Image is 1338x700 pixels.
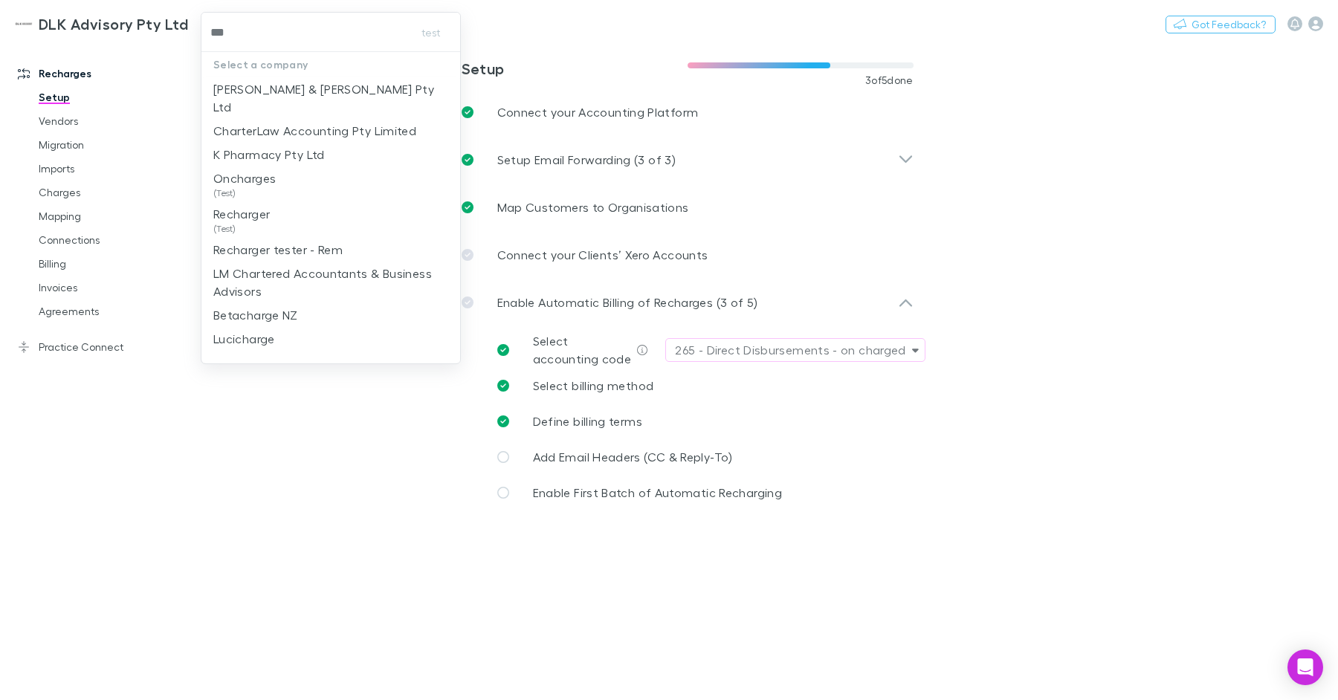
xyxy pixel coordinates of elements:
[213,241,343,259] p: Recharger tester - Rem
[213,354,376,372] p: SDC Chartered Accountants
[213,169,276,187] p: Oncharges
[213,122,416,140] p: CharterLaw Accounting Pty Limited
[421,24,440,42] span: test
[213,187,276,199] span: (Test)
[213,330,275,348] p: Lucicharge
[213,223,270,235] span: (Test)
[1287,649,1323,685] div: Open Intercom Messenger
[213,205,270,223] p: Recharger
[213,80,449,116] p: [PERSON_NAME] & [PERSON_NAME] Pty Ltd
[213,306,298,324] p: Betacharge NZ
[407,24,454,42] button: test
[213,146,325,163] p: K Pharmacy Pty Ltd
[201,52,460,77] p: Select a company
[213,265,449,300] p: LM Chartered Accountants & Business Advisors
